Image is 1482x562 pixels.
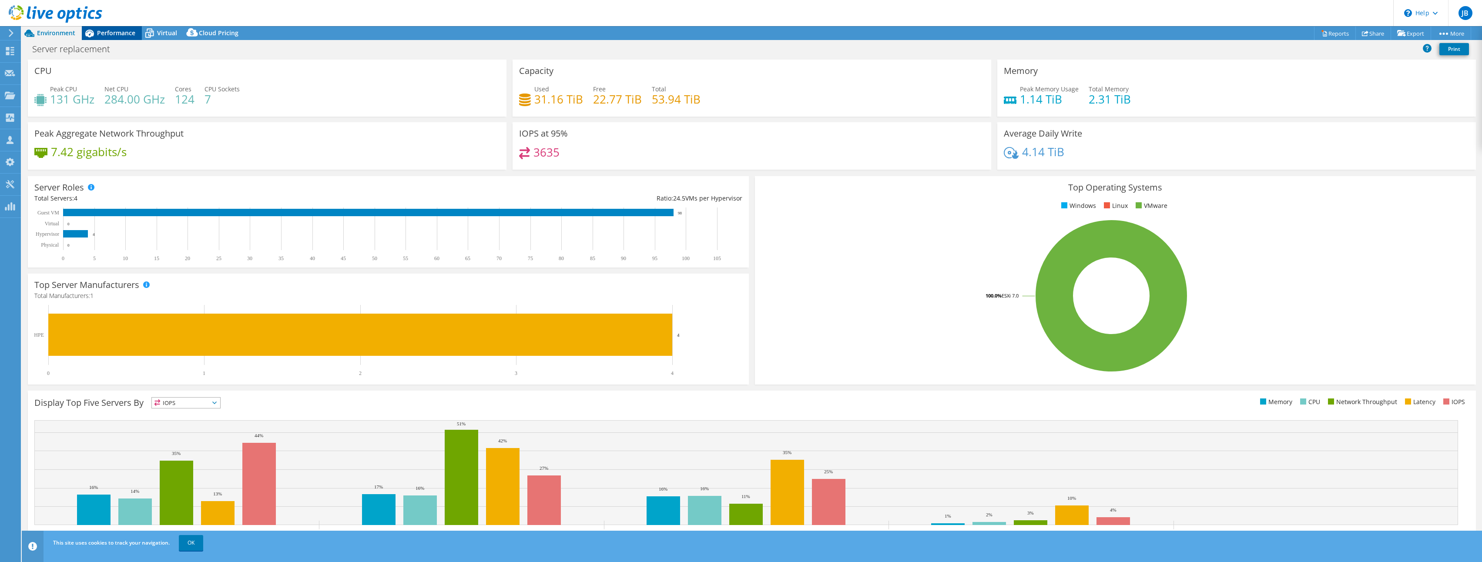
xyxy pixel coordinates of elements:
span: CPU Sockets [205,85,240,93]
text: 105 [713,255,721,261]
text: 3 [515,370,517,376]
text: 55 [403,255,408,261]
text: 25% [824,469,833,474]
text: Virtual [45,221,60,227]
a: More [1431,27,1471,40]
a: OK [179,535,203,551]
h4: 31.16 TiB [534,94,583,104]
li: Linux [1102,201,1128,211]
text: 40 [310,255,315,261]
span: Peak Memory Usage [1020,85,1079,93]
text: 2% [986,512,992,517]
text: 95 [652,255,657,261]
text: 75 [528,255,533,261]
span: Environment [37,29,75,37]
text: 5 [93,255,96,261]
h4: 284.00 GHz [104,94,165,104]
text: 1% [945,513,951,519]
h3: Top Operating Systems [761,183,1469,192]
h4: 131 GHz [50,94,94,104]
span: Total Memory [1089,85,1129,93]
text: 14% [131,488,139,494]
a: Reports [1314,27,1356,40]
a: Print [1439,43,1469,55]
span: Net CPU [104,85,128,93]
h3: Peak Aggregate Network Throughput [34,129,184,138]
text: Hypervisor [36,231,59,237]
text: 25 [216,255,221,261]
text: 4 [671,370,674,376]
tspan: ESXi 7.0 [1002,292,1019,299]
text: 15 [154,255,159,261]
h4: Total Manufacturers: [34,291,742,301]
h3: Server Roles [34,183,84,192]
text: 4 [677,332,680,338]
text: 35 [278,255,284,261]
li: Memory [1258,397,1292,407]
text: tc-esxi76-1.trinitywallstreet.local [142,530,211,536]
text: HPE [34,332,44,338]
span: Cores [175,85,191,93]
text: 45 [341,255,346,261]
span: This site uses cookies to track your navigation. [53,539,170,546]
text: 16% [700,486,709,491]
h4: 1.14 TiB [1020,94,1079,104]
h3: Capacity [519,66,553,76]
li: Latency [1403,397,1435,407]
h3: Top Server Manufacturers [34,280,139,290]
span: Free [593,85,606,93]
text: 100 [682,255,690,261]
text: 42% [498,438,507,443]
span: Peak CPU [50,85,77,93]
text: 85 [590,255,595,261]
text: 3% [1027,510,1034,515]
text: 16% [89,485,98,490]
li: Windows [1059,201,1096,211]
a: Export [1391,27,1431,40]
div: Ratio: VMs per Hypervisor [388,194,742,203]
text: 4 [93,232,95,237]
h3: Memory [1004,66,1038,76]
text: 0 [67,243,70,248]
text: Physical [41,242,59,248]
span: Cloud Pricing [199,29,238,37]
text: 30 [247,255,252,261]
text: 13% [213,491,222,496]
text: 27% [540,465,548,471]
text: Other [1310,530,1321,536]
text: 20 [185,255,190,261]
div: Total Servers: [34,194,388,203]
text: 16% [416,485,424,491]
text: 35% [172,451,181,456]
li: IOPS [1441,397,1465,407]
span: 24.5 [673,194,685,202]
text: 10 [123,255,128,261]
span: Performance [97,29,135,37]
text: 44% [255,433,263,438]
text: 98 [678,211,682,215]
text: 0 [47,370,50,376]
li: VMware [1133,201,1167,211]
a: Share [1355,27,1391,40]
tspan: 100.0% [986,292,1002,299]
text: 60 [434,255,439,261]
text: 0 [67,222,70,226]
text: Guest VM [37,210,59,216]
text: 11% [741,494,750,499]
h4: 3635 [533,147,560,157]
span: Virtual [157,29,177,37]
text: 17% [374,484,383,489]
h1: Server replacement [28,44,124,54]
text: 70 [496,255,502,261]
text: 1 [203,370,205,376]
h3: IOPS at 95% [519,129,568,138]
svg: \n [1404,9,1412,17]
span: 1 [90,291,94,300]
text: 0 [62,255,64,261]
h4: 4.14 TiB [1022,147,1064,157]
text: 16% [659,486,667,492]
text: 35% [783,450,791,455]
text: 90 [621,255,626,261]
h4: 22.77 TiB [593,94,642,104]
h3: CPU [34,66,52,76]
